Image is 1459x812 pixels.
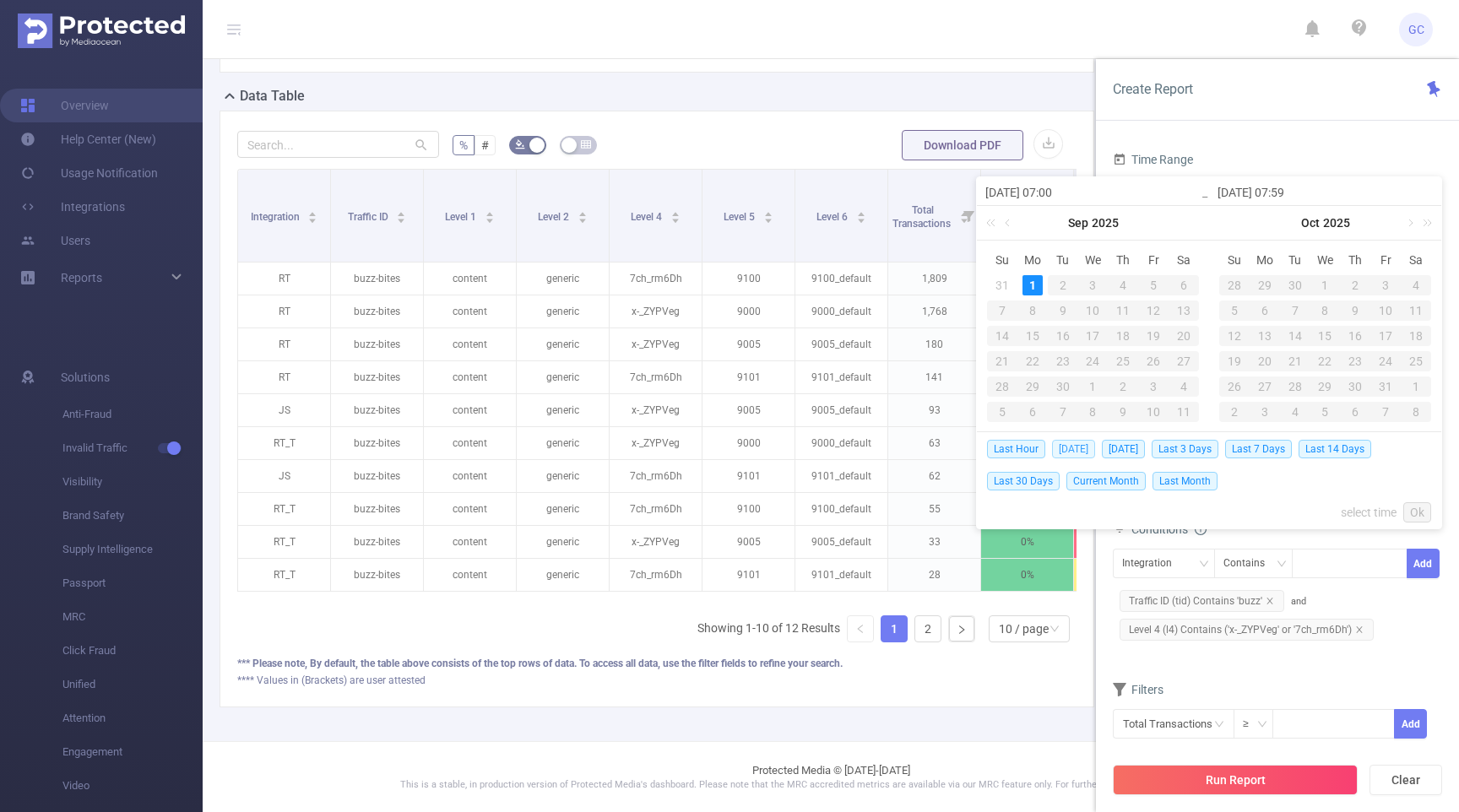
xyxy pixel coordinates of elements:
[1017,374,1048,399] td: September 29, 2025
[1017,300,1048,321] div: 8
[581,139,591,149] i: icon: table
[1048,349,1078,374] td: September 23, 2025
[1394,709,1427,739] button: Add
[1280,273,1310,298] td: September 30, 2025
[61,271,102,284] span: Reports
[1138,298,1169,323] td: September 12, 2025
[20,224,90,257] a: Users
[881,615,908,642] li: 1
[1370,298,1401,323] td: October 10, 2025
[424,295,516,328] p: content
[1250,275,1280,295] div: 29
[1250,351,1280,371] div: 20
[1250,374,1280,399] td: October 27, 2025
[957,625,967,635] i: icon: right
[1321,206,1352,240] a: 2025
[481,138,489,152] span: #
[610,263,702,295] p: 7ch_rm6Dh
[1340,247,1370,273] th: Thu
[914,615,941,642] li: 2
[702,263,795,295] p: 9100
[1138,349,1169,374] td: September 26, 2025
[1219,326,1250,346] div: 12
[631,211,664,223] span: Level 4
[1078,300,1109,321] div: 10
[1219,275,1250,295] div: 28
[987,273,1017,298] td: August 31, 2025
[1048,273,1078,298] td: September 2, 2025
[1078,323,1109,349] td: September 17, 2025
[331,328,423,360] p: buzz-bites
[1078,275,1109,295] div: 3
[424,361,516,393] p: content
[1250,323,1280,349] td: October 13, 2025
[1138,275,1169,295] div: 5
[1066,206,1090,240] a: Sep
[1108,247,1138,273] th: Thu
[1310,399,1341,425] td: November 5, 2025
[1280,247,1310,273] th: Tue
[1048,374,1078,399] td: September 30, 2025
[1370,247,1401,273] th: Fri
[1017,323,1048,349] td: September 15, 2025
[1017,351,1048,371] div: 22
[61,261,102,295] a: Reports
[1277,559,1287,571] i: icon: down
[1219,351,1250,371] div: 19
[1050,624,1060,636] i: icon: down
[915,616,941,641] a: 2
[987,323,1017,349] td: September 14, 2025
[1169,273,1199,298] td: September 6, 2025
[1243,710,1261,738] div: ≥
[702,328,795,360] p: 9005
[1280,252,1310,268] span: Tu
[1280,300,1310,321] div: 7
[1138,374,1169,399] td: October 3, 2025
[1048,323,1078,349] td: September 16, 2025
[62,600,203,634] span: MRC
[892,204,953,230] span: Total Transactions
[1169,298,1199,323] td: September 13, 2025
[983,206,1005,240] a: Last year (Control + left)
[237,131,439,158] input: Search...
[985,182,1201,203] input: Start date
[62,769,203,803] span: Video
[62,566,203,600] span: Passport
[1370,275,1401,295] div: 3
[1401,300,1431,321] div: 11
[1340,252,1370,268] span: Th
[987,298,1017,323] td: September 7, 2025
[238,328,330,360] p: RT
[1078,351,1109,371] div: 24
[1219,323,1250,349] td: October 12, 2025
[1138,399,1169,425] td: October 10, 2025
[517,263,609,295] p: generic
[1169,252,1199,268] span: Sa
[1001,206,1017,240] a: Previous month (PageUp)
[517,295,609,328] p: generic
[1401,399,1431,425] td: November 8, 2025
[1370,351,1401,371] div: 24
[331,361,423,393] p: buzz-bites
[1370,323,1401,349] td: October 17, 2025
[1401,374,1431,399] td: November 1, 2025
[1138,351,1169,371] div: 26
[1078,374,1109,399] td: October 1, 2025
[1169,351,1199,371] div: 27
[308,209,317,214] i: icon: caret-up
[1340,300,1370,321] div: 9
[795,263,887,295] p: 9100_default
[1048,252,1078,268] span: Tu
[1048,351,1078,371] div: 23
[424,263,516,295] p: content
[1370,374,1401,399] td: October 31, 2025
[1108,349,1138,374] td: September 25, 2025
[1370,399,1401,425] td: November 7, 2025
[1280,298,1310,323] td: October 7, 2025
[987,349,1017,374] td: September 21, 2025
[1219,252,1250,268] span: Su
[1250,349,1280,374] td: October 20, 2025
[1138,323,1169,349] td: September 19, 2025
[1370,326,1401,346] div: 17
[1370,273,1401,298] td: October 3, 2025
